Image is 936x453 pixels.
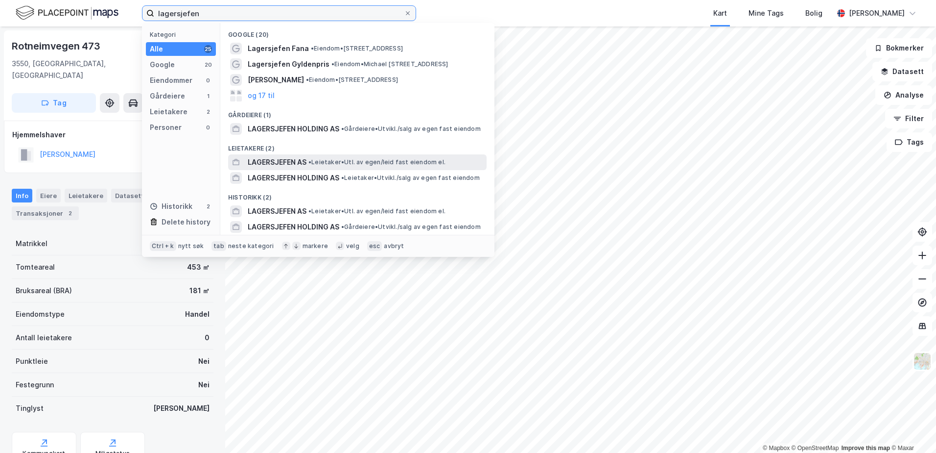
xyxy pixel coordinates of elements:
span: Eiendom • Michael [STREET_ADDRESS] [331,60,448,68]
span: LAGERSJEFEN HOLDING AS [248,123,339,135]
span: • [331,60,334,68]
a: Improve this map [842,445,890,452]
span: LAGERSJEFEN HOLDING AS [248,221,339,233]
button: Tags [887,132,932,152]
div: 181 ㎡ [189,285,210,297]
span: • [341,125,344,132]
span: • [341,223,344,230]
div: Punktleie [16,355,48,367]
div: Eiere [36,189,61,202]
div: 1 [204,92,212,100]
div: Gårdeiere [150,90,185,102]
div: Ctrl + k [150,241,176,251]
div: Mine Tags [749,7,784,19]
button: Filter [885,109,932,128]
div: [PERSON_NAME] [849,7,905,19]
span: • [311,45,314,52]
span: LAGERSJEFEN AS [248,205,306,217]
div: Info [12,189,32,202]
span: • [341,174,344,181]
div: Tomteareal [16,261,55,273]
div: Leietakere [65,189,107,202]
div: 2 [65,208,75,218]
div: Rotneimvegen 473 [12,38,102,54]
div: neste kategori [228,242,274,250]
span: Leietaker • Utvikl./salg av egen fast eiendom [341,174,480,182]
span: Lagersjefen Gyldenpris [248,58,329,70]
div: Datasett [111,189,148,202]
div: 2 [204,108,212,116]
div: Handel [185,308,210,320]
span: • [308,158,311,166]
span: Eiendom • [STREET_ADDRESS] [306,76,398,84]
div: Historikk (2) [220,186,494,203]
span: Leietaker • Utl. av egen/leid fast eiendom el. [308,158,445,166]
div: 20 [204,61,212,69]
div: Matrikkel [16,238,47,250]
div: Historikk [150,201,192,212]
span: • [306,76,309,83]
div: Nei [198,379,210,391]
div: 25 [204,45,212,53]
span: LAGERSJEFEN HOLDING AS [248,172,339,184]
a: OpenStreetMap [792,445,839,452]
div: esc [367,241,382,251]
button: Analyse [875,85,932,105]
div: Nei [198,355,210,367]
span: • [308,207,311,215]
span: Leietaker • Utl. av egen/leid fast eiendom el. [308,207,445,215]
button: Bokmerker [866,38,932,58]
div: Google (20) [220,23,494,41]
span: [PERSON_NAME] [248,74,304,86]
div: Kategori [150,31,216,38]
div: nytt søk [178,242,204,250]
button: Datasett [872,62,932,81]
div: Antall leietakere [16,332,72,344]
div: 0 [205,332,210,344]
div: Leietakere (2) [220,137,494,154]
span: Gårdeiere • Utvikl./salg av egen fast eiendom [341,223,481,231]
button: Tag [12,93,96,113]
div: avbryt [384,242,404,250]
div: velg [346,242,359,250]
img: Z [913,352,932,371]
a: Mapbox [763,445,790,452]
img: logo.f888ab2527a4732fd821a326f86c7f29.svg [16,4,118,22]
span: Eiendom • [STREET_ADDRESS] [311,45,403,52]
div: 453 ㎡ [187,261,210,273]
div: Kontrollprogram for chat [887,406,936,453]
iframe: Chat Widget [887,406,936,453]
span: Gårdeiere • Utvikl./salg av egen fast eiendom [341,125,481,133]
button: og 17 til [248,90,275,101]
div: Leietakere [150,106,187,118]
div: Google [150,59,175,71]
div: Transaksjoner [12,206,79,220]
div: 0 [204,76,212,84]
div: 0 [204,124,212,131]
div: tab [211,241,226,251]
div: Bolig [805,7,822,19]
div: Delete history [162,216,211,228]
span: LAGERSJEFEN AS [248,156,306,168]
div: markere [303,242,328,250]
div: Tinglyst [16,403,44,414]
div: Kart [713,7,727,19]
div: Alle [150,43,163,55]
div: 2 [204,202,212,210]
span: Lagersjefen Fana [248,43,309,54]
div: Eiendomstype [16,308,65,320]
div: Gårdeiere (1) [220,103,494,121]
input: Søk på adresse, matrikkel, gårdeiere, leietakere eller personer [154,6,404,21]
div: [PERSON_NAME] [153,403,210,414]
div: Festegrunn [16,379,54,391]
div: Hjemmelshaver [12,129,213,141]
div: Eiendommer [150,75,192,86]
div: 3550, [GEOGRAPHIC_DATA], [GEOGRAPHIC_DATA] [12,58,176,81]
div: Personer [150,122,182,133]
div: Bruksareal (BRA) [16,285,72,297]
